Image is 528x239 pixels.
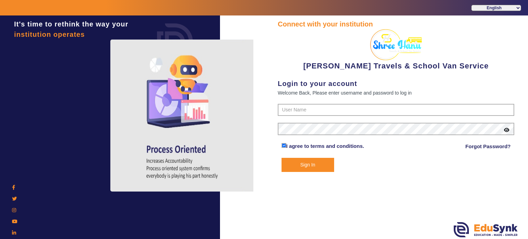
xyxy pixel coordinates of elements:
[370,29,422,60] img: 2bec4155-9170-49cd-8f97-544ef27826c4
[278,89,514,97] div: Welcome Back, Please enter username and password to log in
[278,78,514,89] div: Login to your account
[454,222,518,237] img: edusynk.png
[278,104,514,116] input: User Name
[14,31,85,38] span: institution operates
[110,40,255,192] img: login4.png
[286,143,364,149] a: I agree to terms and conditions.
[282,158,334,172] button: Sign In
[14,20,128,28] span: It's time to rethink the way your
[465,142,511,151] a: Forgot Password?
[278,19,514,29] div: Connect with your institution
[278,29,514,72] div: [PERSON_NAME] Travels & School Van Service
[149,15,201,67] img: login.png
